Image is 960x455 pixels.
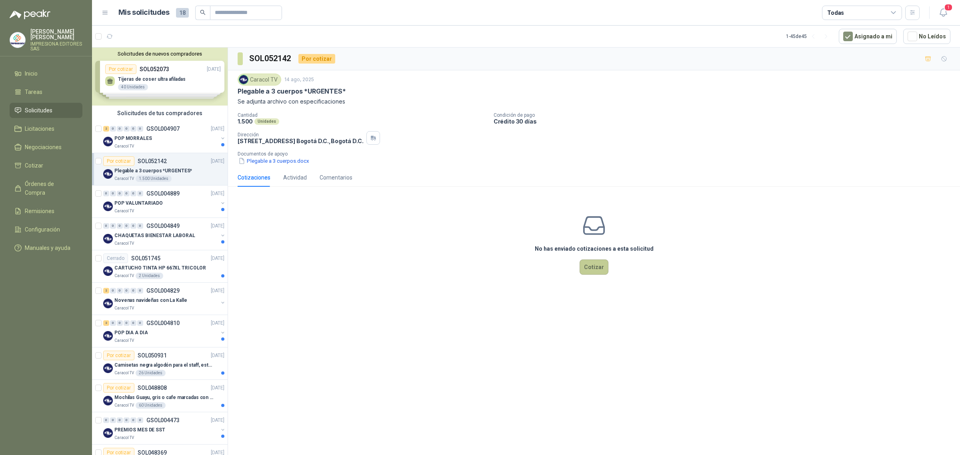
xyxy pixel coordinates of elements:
[103,253,128,263] div: Cerrado
[238,138,363,144] p: [STREET_ADDRESS] Bogotá D.C. , Bogotá D.C.
[130,417,136,423] div: 0
[138,158,167,164] p: SOL052142
[25,106,52,115] span: Solicitudes
[944,4,953,11] span: 1
[124,288,130,293] div: 0
[131,255,160,261] p: SOL051745
[110,417,116,423] div: 0
[114,232,195,239] p: CHAQUETAS BIENESTAR LABORAL
[10,176,82,200] a: Órdenes de Compra
[103,266,113,276] img: Company Logo
[211,255,224,262] p: [DATE]
[25,69,38,78] span: Inicio
[827,8,844,17] div: Todas
[25,225,60,234] span: Configuración
[146,288,180,293] p: GSOL004829
[238,112,487,118] p: Cantidad
[103,383,134,393] div: Por cotizar
[136,402,166,409] div: 60 Unidades
[200,10,206,15] span: search
[30,42,82,51] p: IMPRESIONA EDITORES SAS
[10,158,82,173] a: Cotizar
[103,169,113,179] img: Company Logo
[137,126,143,132] div: 0
[25,243,70,252] span: Manuales y ayuda
[92,153,228,186] a: Por cotizarSOL052142[DATE] Company LogoPlegable a 3 cuerpos *URGENTES*Caracol TV1.500 Unidades
[320,173,352,182] div: Comentarios
[211,352,224,359] p: [DATE]
[10,222,82,237] a: Configuración
[211,319,224,327] p: [DATE]
[92,347,228,380] a: Por cotizarSOL050931[DATE] Company LogoCamisetas negra algodón para el staff, estampadas en espal...
[146,417,180,423] p: GSOL004473
[535,244,654,253] h3: No has enviado cotizaciones a esta solicitud
[137,223,143,229] div: 0
[146,191,180,196] p: GSOL004889
[114,167,192,175] p: Plegable a 3 cuerpos *URGENTES*
[110,288,116,293] div: 0
[103,137,113,146] img: Company Logo
[130,126,136,132] div: 0
[10,84,82,100] a: Tareas
[103,318,226,344] a: 2 0 0 0 0 0 GSOL004810[DATE] Company LogoPOP DIA A DIACaracol TV
[936,6,950,20] button: 1
[10,103,82,118] a: Solicitudes
[903,29,950,44] button: No Leídos
[103,223,109,229] div: 0
[130,223,136,229] div: 0
[211,384,224,392] p: [DATE]
[114,240,134,247] p: Caracol TV
[103,156,134,166] div: Por cotizar
[254,118,279,125] div: Unidades
[136,176,172,182] div: 1.500 Unidades
[283,173,307,182] div: Actividad
[136,370,166,376] div: 26 Unidades
[211,287,224,295] p: [DATE]
[494,118,957,125] p: Crédito 30 días
[110,223,116,229] div: 0
[92,250,228,283] a: CerradoSOL051745[DATE] Company LogoCARTUCHO TINTA HP 667XL TRICOLORCaracol TV2 Unidades
[95,51,224,57] button: Solicitudes de nuevos compradores
[137,320,143,326] div: 0
[118,7,170,18] h1: Mis solicitudes
[117,223,123,229] div: 0
[103,202,113,211] img: Company Logo
[10,10,50,19] img: Logo peakr
[117,288,123,293] div: 0
[103,234,113,243] img: Company Logo
[114,200,163,207] p: POP VALUNTARIADO
[137,288,143,293] div: 0
[10,66,82,81] a: Inicio
[117,126,123,132] div: 0
[130,288,136,293] div: 0
[103,124,226,150] a: 2 0 0 0 0 0 GSOL004907[DATE] Company LogoPOP MORRALESCaracol TV
[114,208,134,214] p: Caracol TV
[211,222,224,230] p: [DATE]
[25,180,75,197] span: Órdenes de Compra
[103,221,226,247] a: 0 0 0 0 0 0 GSOL004849[DATE] Company LogoCHAQUETAS BIENESTAR LABORALCaracol TV
[176,8,189,18] span: 18
[114,426,165,434] p: PREMIOS MES DE SST
[114,329,148,337] p: POP DIA A DIA
[238,157,310,165] button: Plegable a 3 cuerpos.docx
[136,273,163,279] div: 2 Unidades
[114,143,134,150] p: Caracol TV
[238,97,950,106] p: Se adjunta archivo con especificaciones
[114,435,134,441] p: Caracol TV
[114,394,214,401] p: Mochilas Guayu, gris o cafe marcadas con un logo
[238,132,363,138] p: Dirección
[786,30,832,43] div: 1 - 45 de 45
[238,87,346,96] p: Plegable a 3 cuerpos *URGENTES*
[10,204,82,219] a: Remisiones
[25,143,62,152] span: Negociaciones
[10,140,82,155] a: Negociaciones
[114,297,187,304] p: Novenas navideñas con La Kalle
[211,125,224,133] p: [DATE]
[238,173,270,182] div: Cotizaciones
[114,337,134,344] p: Caracol TV
[137,191,143,196] div: 0
[25,207,54,216] span: Remisiones
[10,121,82,136] a: Licitaciones
[92,380,228,412] a: Por cotizarSOL048808[DATE] Company LogoMochilas Guayu, gris o cafe marcadas con un logoCaracol TV...
[211,158,224,165] p: [DATE]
